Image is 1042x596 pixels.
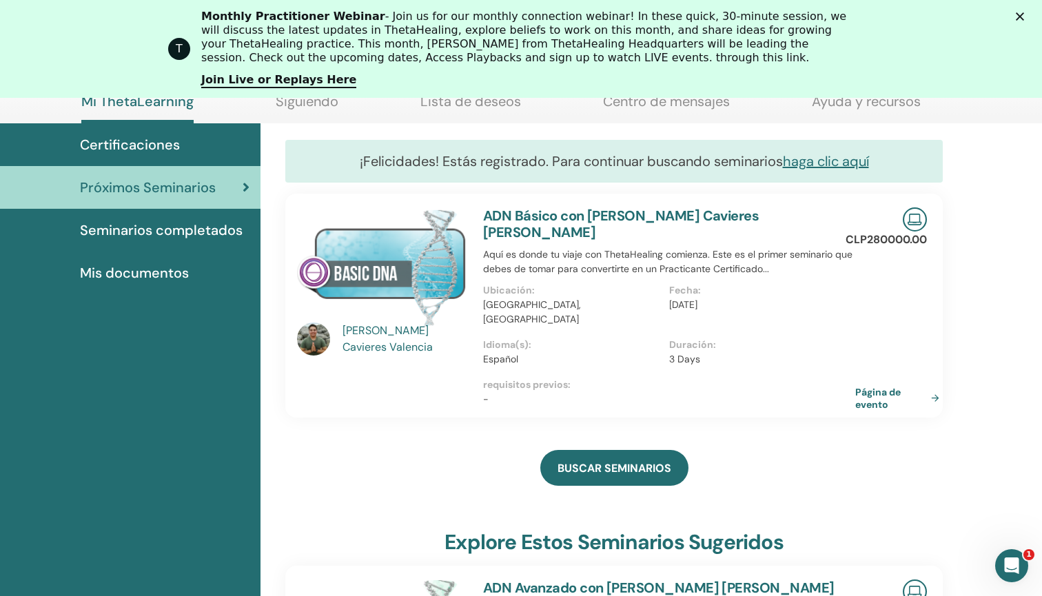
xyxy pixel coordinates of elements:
div: ¡Felicidades! Estás registrado. Para continuar buscando seminarios [285,140,943,183]
a: Ayuda y recursos [812,93,921,120]
p: requisitos previos : [483,378,855,392]
a: Join Live or Replays Here [201,73,356,88]
span: Seminarios completados [80,220,243,240]
h3: Explore estos seminarios sugeridos [445,530,784,555]
div: Profile image for ThetaHealing [168,38,190,60]
a: Centro de mensajes [603,93,730,120]
a: BUSCAR SEMINARIOS [540,450,688,486]
img: Live Online Seminar [903,207,927,232]
span: Mis documentos [80,263,189,283]
a: haga clic aquí [783,152,869,170]
a: Lista de deseos [420,93,521,120]
div: Close [1016,12,1030,21]
p: Español [483,352,661,367]
a: Página de evento [855,386,945,411]
p: CLP280000.00 [846,232,927,248]
p: Aquí es donde tu viaje con ThetaHealing comienza. Este es el primer seminario que debes de tomar ... [483,247,855,276]
p: - [483,392,855,407]
p: Idioma(s) : [483,338,661,352]
a: Mi ThetaLearning [81,93,194,123]
span: BUSCAR SEMINARIOS [558,461,671,475]
img: default.jpg [297,322,330,356]
a: ADN Básico con [PERSON_NAME] Cavieres [PERSON_NAME] [483,207,759,241]
p: Fecha : [669,283,847,298]
p: [DATE] [669,298,847,312]
p: Ubicación : [483,283,661,298]
img: ADN Básico [297,207,467,327]
b: Monthly Practitioner Webinar [201,10,385,23]
span: Certificaciones [80,134,180,155]
span: Próximos Seminarios [80,177,216,198]
span: 1 [1023,549,1034,560]
a: [PERSON_NAME] Cavieres Valencia [343,322,470,356]
p: Duración : [669,338,847,352]
div: - Join us for our monthly connection webinar! In these quick, 30-minute session, we will discuss ... [201,10,852,65]
p: [GEOGRAPHIC_DATA], [GEOGRAPHIC_DATA] [483,298,661,327]
iframe: Intercom live chat [995,549,1028,582]
a: Siguiendo [276,93,338,120]
p: 3 Days [669,352,847,367]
